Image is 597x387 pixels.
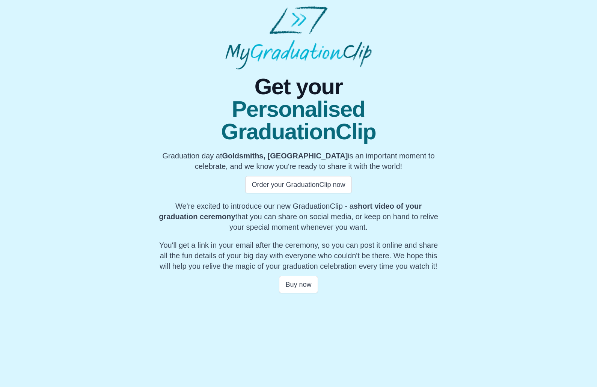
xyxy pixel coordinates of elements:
span: Personalised GraduationClip [158,98,439,143]
b: Goldsmiths, [GEOGRAPHIC_DATA] [222,152,348,160]
p: We're excited to introduce our new GraduationClip - a that you can share on social media, or keep... [158,201,439,232]
p: Graduation day at is an important moment to celebrate, and we know you're ready to share it with ... [158,151,439,172]
button: Buy now [279,276,318,293]
button: Order your GraduationClip now [245,176,351,193]
span: Get your [158,75,439,98]
b: short video of your graduation ceremony [159,202,422,221]
p: You'll get a link in your email after the ceremony, so you can post it online and share all the f... [158,240,439,271]
img: MyGraduationClip [225,6,372,69]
